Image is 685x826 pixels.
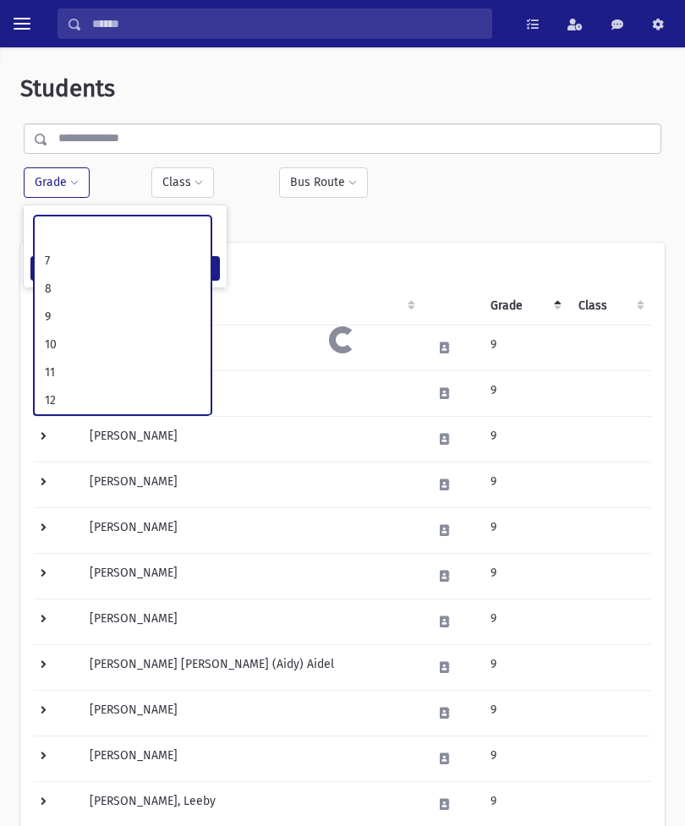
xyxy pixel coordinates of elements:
[480,599,568,644] td: 9
[480,690,568,736] td: 9
[79,690,422,736] td: [PERSON_NAME]
[79,287,422,325] th: Student: activate to sort column ascending
[7,8,37,39] button: toggle menu
[79,553,422,599] td: [PERSON_NAME]
[35,386,211,414] li: 12
[79,462,422,507] td: [PERSON_NAME]
[279,167,368,198] button: Bus Route
[35,275,211,303] li: 8
[79,416,422,462] td: [PERSON_NAME]
[480,644,568,690] td: 9
[480,325,568,370] td: 9
[79,599,422,644] td: [PERSON_NAME]
[79,370,422,416] td: [PERSON_NAME]
[82,8,491,39] input: Search
[480,553,568,599] td: 9
[35,358,211,386] li: 11
[79,644,422,690] td: [PERSON_NAME] [PERSON_NAME] (Aidy) Aidel
[35,331,211,358] li: 10
[35,303,211,331] li: 9
[35,247,211,275] li: 7
[480,736,568,781] td: 9
[480,370,568,416] td: 9
[480,507,568,553] td: 9
[79,736,422,781] td: [PERSON_NAME]
[79,507,422,553] td: [PERSON_NAME]
[24,167,90,198] button: Grade
[568,287,651,325] th: Class: activate to sort column ascending
[20,74,115,102] span: Students
[79,325,422,370] td: Barax, Laishky
[480,416,568,462] td: 9
[480,287,568,325] th: Grade: activate to sort column descending
[30,256,220,281] button: Filter
[480,462,568,507] td: 9
[151,167,214,198] button: Class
